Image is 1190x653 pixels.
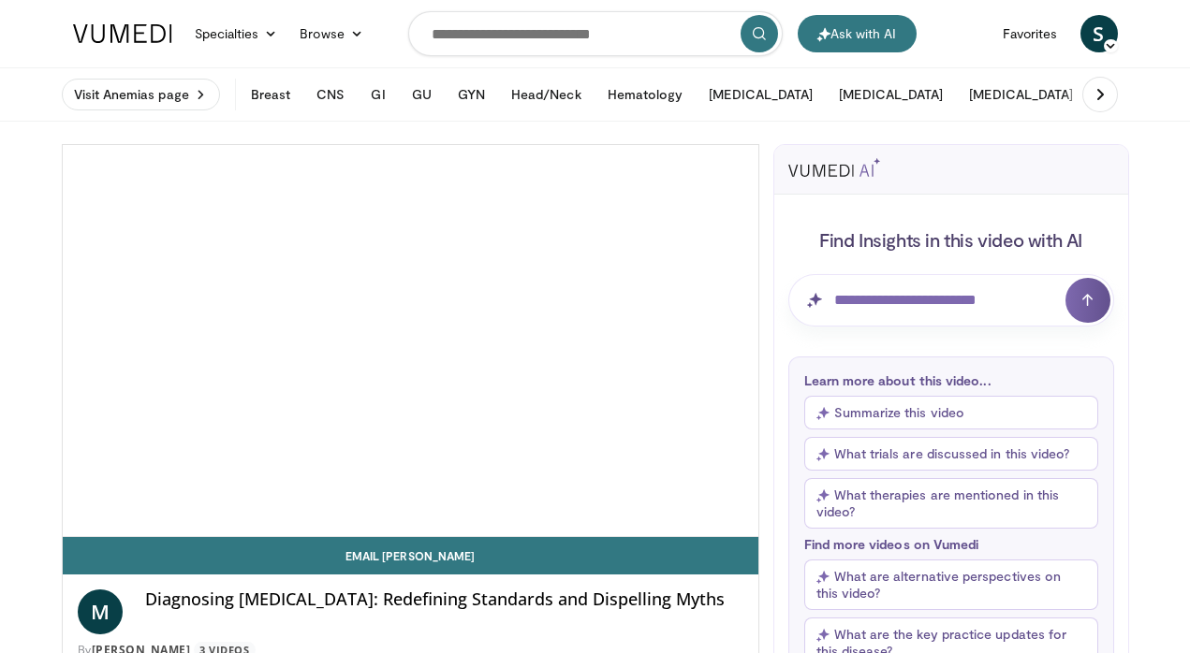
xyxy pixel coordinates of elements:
button: GU [401,76,443,113]
button: Summarize this video [804,396,1098,429]
button: Hematology [596,76,695,113]
button: GI [360,76,396,113]
a: Favorites [992,15,1069,52]
button: [MEDICAL_DATA] [698,76,824,113]
h4: Diagnosing [MEDICAL_DATA]: Redefining Standards and Dispelling Myths [145,589,743,610]
input: Search topics, interventions [408,11,783,56]
a: Email [PERSON_NAME] [63,537,758,574]
img: VuMedi Logo [73,24,172,43]
p: Find more videos on Vumedi [804,536,1098,552]
a: Browse [288,15,375,52]
a: S [1080,15,1118,52]
button: Ask with AI [798,15,917,52]
h4: Find Insights in this video with AI [788,227,1114,252]
video-js: Video Player [63,145,758,537]
img: vumedi-ai-logo.svg [788,158,880,177]
button: What therapies are mentioned in this video? [804,478,1098,529]
a: Visit Anemias page [62,79,220,110]
button: CNS [305,76,356,113]
input: Question for AI [788,274,1114,326]
button: Head/Neck [500,76,593,113]
a: M [78,589,123,634]
a: Specialties [184,15,289,52]
button: What are alternative perspectives on this video? [804,559,1098,610]
button: [MEDICAL_DATA] [958,76,1084,113]
button: What trials are discussed in this video? [804,437,1098,471]
button: Breast [240,76,301,113]
button: [MEDICAL_DATA] [828,76,954,113]
button: GYN [447,76,496,113]
p: Learn more about this video... [804,372,1098,388]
